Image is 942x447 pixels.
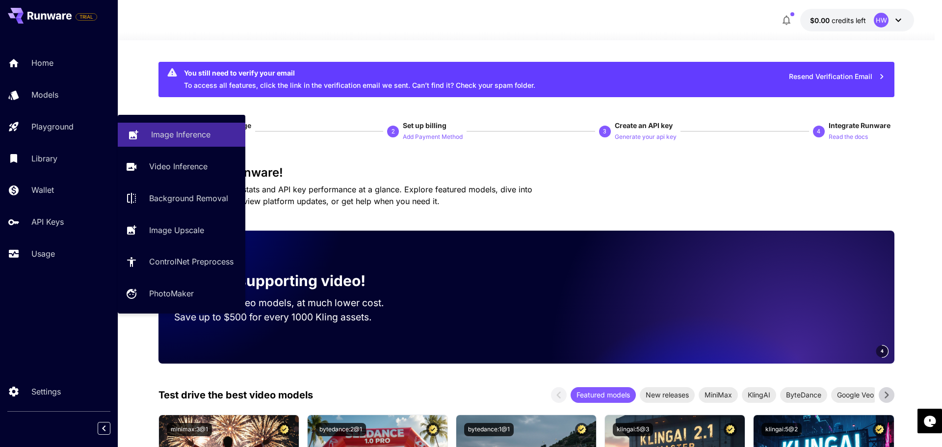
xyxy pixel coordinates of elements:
span: New releases [640,390,695,400]
p: API Keys [31,216,64,228]
p: Run the best video models, at much lower cost. [174,296,403,310]
button: minimax:3@1 [167,423,212,436]
p: Image Inference [151,129,210,140]
div: Collapse sidebar [105,420,118,437]
span: credits left [832,16,866,25]
a: Image Upscale [118,218,245,242]
p: Video Inference [149,160,208,172]
span: Check out your usage stats and API key performance at a glance. Explore featured models, dive int... [158,184,532,206]
p: Image Upscale [149,224,204,236]
button: Resend Verification Email [784,67,890,87]
span: Set up billing [403,121,446,130]
p: Library [31,153,57,164]
p: Now supporting video! [202,270,366,292]
button: Certified Model – Vetted for best performance and includes a commercial license. [278,423,291,436]
button: $0.00 [800,9,914,31]
span: Google Veo [831,390,880,400]
span: TRIAL [76,13,97,21]
span: Create an API key [615,121,673,130]
div: HW [874,13,889,27]
span: KlingAI [742,390,776,400]
div: To access all features, click the link in the verification email we sent. Can’t find it? Check yo... [184,65,535,94]
span: ByteDance [780,390,827,400]
p: Playground [31,121,74,132]
p: Wallet [31,184,54,196]
button: Collapse sidebar [98,422,110,435]
div: $0.00 [810,15,866,26]
button: Certified Model – Vetted for best performance and includes a commercial license. [426,423,440,436]
p: 4 [817,127,820,136]
button: Certified Model – Vetted for best performance and includes a commercial license. [873,423,886,436]
p: Generate your api key [615,132,677,142]
button: Certified Model – Vetted for best performance and includes a commercial license. [724,423,737,436]
a: Image Inference [118,123,245,147]
p: ControlNet Preprocess [149,256,234,267]
span: $0.00 [810,16,832,25]
button: Certified Model – Vetted for best performance and includes a commercial license. [575,423,588,436]
p: Read the docs [829,132,868,142]
p: Background Removal [149,192,228,204]
button: klingai:5@3 [613,423,653,436]
span: MiniMax [699,390,738,400]
button: bytedance:2@1 [315,423,366,436]
p: Home [31,57,53,69]
span: Featured models [571,390,636,400]
p: 2 [392,127,395,136]
p: Settings [31,386,61,397]
p: Usage [31,248,55,260]
h3: Welcome to Runware! [158,166,894,180]
p: Add Payment Method [403,132,463,142]
button: bytedance:1@1 [464,423,514,436]
span: Add your payment card to enable full platform functionality. [76,11,97,23]
a: PhotoMaker [118,282,245,306]
div: You still need to verify your email [184,68,535,78]
p: 3 [603,127,606,136]
a: ControlNet Preprocess [118,250,245,274]
span: Integrate Runware [829,121,890,130]
p: Models [31,89,58,101]
button: klingai:5@2 [761,423,802,436]
p: PhotoMaker [149,288,194,299]
p: Test drive the best video models [158,388,313,402]
a: Background Removal [118,186,245,210]
a: Video Inference [118,155,245,179]
span: 4 [881,347,884,355]
p: Save up to $500 for every 1000 Kling assets. [174,310,403,324]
